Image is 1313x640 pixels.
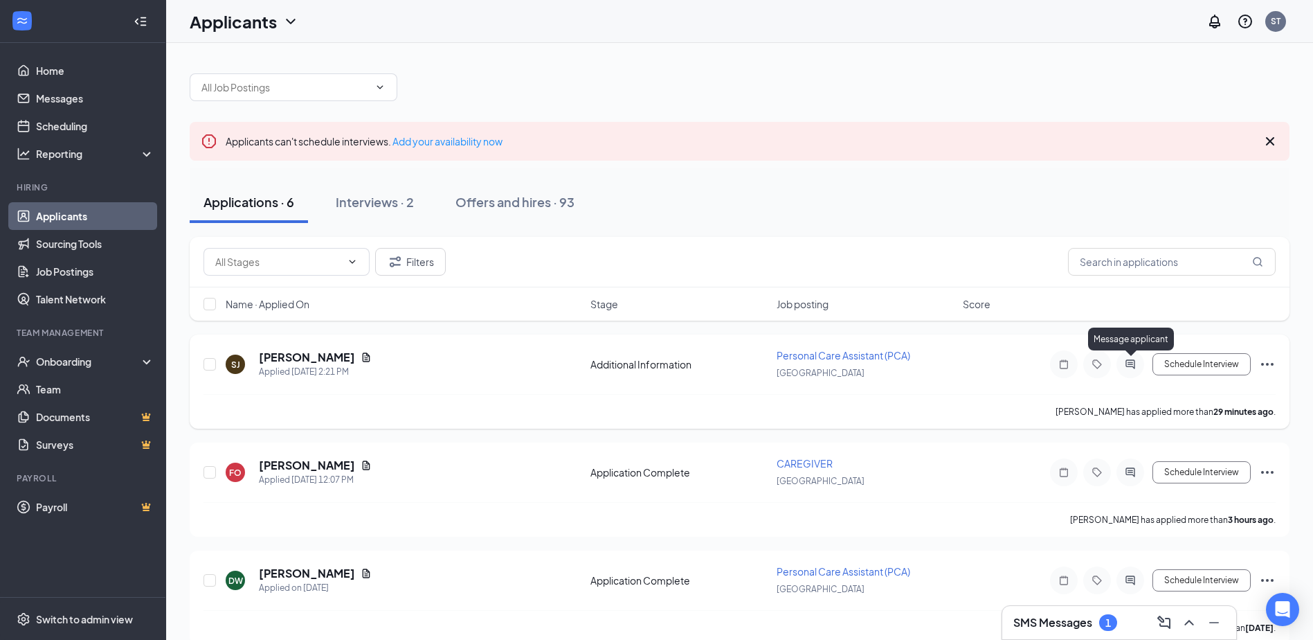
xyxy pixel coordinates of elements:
svg: MagnifyingGlass [1252,256,1263,267]
div: Hiring [17,181,152,193]
a: Job Postings [36,258,154,285]
div: Reporting [36,147,155,161]
svg: WorkstreamLogo [15,14,29,28]
span: CAREGIVER [777,457,833,470]
div: Offers and hires · 93 [455,193,574,211]
svg: Notifications [1206,13,1223,30]
svg: Document [361,352,372,363]
div: Open Intercom Messenger [1266,593,1299,626]
svg: ChevronDown [374,82,386,93]
input: Search in applications [1068,248,1276,276]
svg: Error [201,133,217,150]
h5: [PERSON_NAME] [259,566,355,581]
div: Applied [DATE] 12:07 PM [259,473,372,487]
a: Home [36,57,154,85]
svg: Cross [1262,133,1278,150]
button: Schedule Interview [1152,461,1251,483]
svg: Ellipses [1259,356,1276,373]
div: SJ [231,359,240,371]
svg: Note [1056,575,1072,586]
p: [PERSON_NAME] has applied more than . [1056,406,1276,418]
div: 1 [1105,617,1111,629]
svg: Ellipses [1259,572,1276,589]
div: ST [1271,15,1280,27]
div: Applications · 6 [203,193,294,211]
svg: Settings [17,612,30,626]
input: All Job Postings [201,80,369,95]
svg: ChevronDown [347,256,358,267]
h5: [PERSON_NAME] [259,458,355,473]
svg: Collapse [134,15,147,28]
input: All Stages [215,254,341,269]
svg: ComposeMessage [1156,614,1172,631]
button: ChevronUp [1178,612,1200,634]
b: 3 hours ago [1228,515,1274,525]
h5: [PERSON_NAME] [259,350,355,365]
h1: Applicants [190,10,277,33]
svg: ChevronUp [1181,614,1197,631]
div: Message applicant [1088,328,1174,350]
a: Applicants [36,202,154,230]
svg: Ellipses [1259,464,1276,481]
svg: Note [1056,467,1072,478]
div: Team Management [17,327,152,339]
svg: Document [361,460,372,471]
span: [GEOGRAPHIC_DATA] [777,476,864,486]
a: Team [36,375,154,403]
span: [GEOGRAPHIC_DATA] [777,368,864,378]
div: DW [228,575,243,587]
svg: ActiveChat [1122,359,1139,370]
a: SurveysCrown [36,431,154,459]
svg: Tag [1089,467,1105,478]
svg: Filter [387,254,404,270]
span: Job posting [777,297,828,311]
div: Switch to admin view [36,612,133,626]
span: Stage [590,297,618,311]
button: Schedule Interview [1152,353,1251,375]
svg: ActiveChat [1122,575,1139,586]
div: Payroll [17,472,152,484]
span: [GEOGRAPHIC_DATA] [777,584,864,594]
div: Interviews · 2 [336,193,414,211]
b: [DATE] [1245,623,1274,633]
svg: QuestionInfo [1237,13,1253,30]
a: PayrollCrown [36,493,154,521]
svg: Analysis [17,147,30,161]
button: Filter Filters [375,248,446,276]
svg: UserCheck [17,355,30,368]
span: Score [963,297,990,311]
div: Additional Information [590,357,768,371]
a: Sourcing Tools [36,230,154,258]
svg: Tag [1089,575,1105,586]
div: FO [229,467,242,479]
svg: Minimize [1206,614,1222,631]
svg: Document [361,568,372,579]
div: Applied on [DATE] [259,581,372,595]
a: Talent Network [36,285,154,313]
a: DocumentsCrown [36,403,154,431]
h3: SMS Messages [1013,615,1092,630]
span: Applicants can't schedule interviews. [226,135,502,148]
a: Add your availability now [392,135,502,148]
a: Scheduling [36,112,154,140]
div: Applied [DATE] 2:21 PM [259,365,372,379]
svg: ActiveChat [1122,467,1139,478]
span: Name · Applied On [226,297,309,311]
div: Application Complete [590,574,768,587]
svg: ChevronDown [282,13,299,30]
svg: Tag [1089,359,1105,370]
p: [PERSON_NAME] has applied more than . [1070,514,1276,526]
span: Personal Care Assistant (PCA) [777,565,910,578]
a: Messages [36,85,154,112]
svg: Note [1056,359,1072,370]
button: ComposeMessage [1153,612,1175,634]
b: 29 minutes ago [1213,407,1274,417]
div: Application Complete [590,465,768,479]
span: Personal Care Assistant (PCA) [777,349,910,362]
div: Onboarding [36,355,143,368]
button: Schedule Interview [1152,569,1251,592]
button: Minimize [1203,612,1225,634]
